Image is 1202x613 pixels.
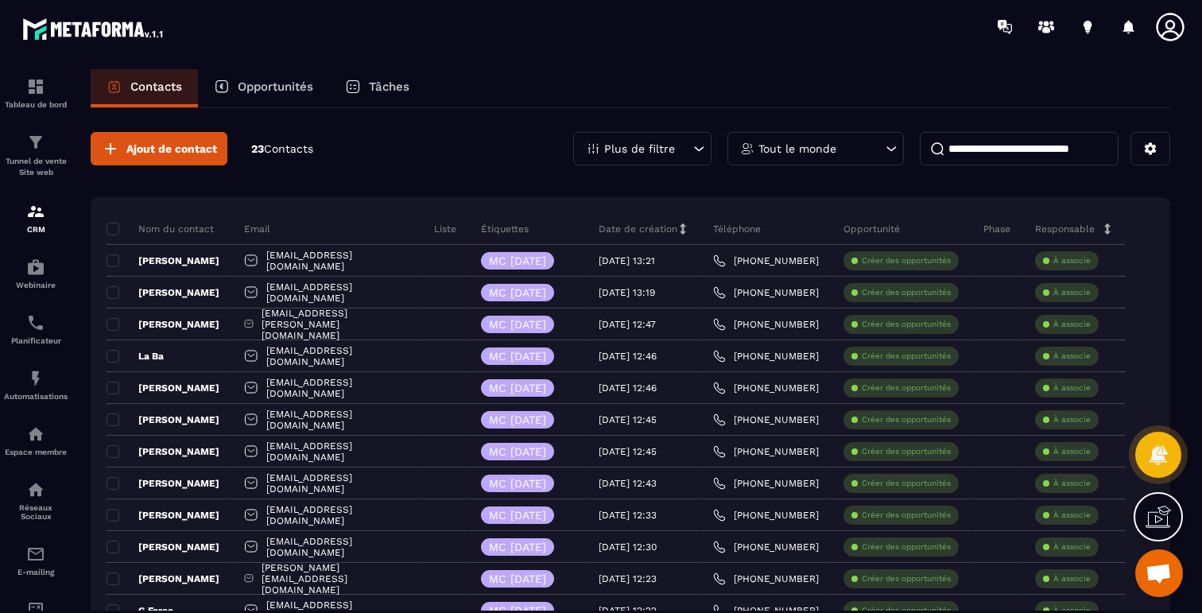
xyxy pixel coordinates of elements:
[862,414,951,425] p: Créer des opportunités
[1053,255,1091,266] p: À associe
[713,318,819,331] a: [PHONE_NUMBER]
[713,445,819,458] a: [PHONE_NUMBER]
[599,414,657,425] p: [DATE] 12:45
[26,545,45,564] img: email
[26,133,45,152] img: formation
[4,392,68,401] p: Automatisations
[126,141,217,157] span: Ajout de contact
[4,190,68,246] a: formationformationCRM
[107,572,219,585] p: [PERSON_NAME]
[862,287,951,298] p: Créer des opportunités
[107,413,219,426] p: [PERSON_NAME]
[4,448,68,456] p: Espace membre
[244,223,270,235] p: Email
[713,286,819,299] a: [PHONE_NUMBER]
[1053,478,1091,489] p: À associe
[489,446,546,457] p: MC [DATE]
[713,477,819,490] a: [PHONE_NUMBER]
[26,258,45,277] img: automations
[1053,351,1091,362] p: À associe
[599,446,657,457] p: [DATE] 12:45
[434,223,456,235] p: Liste
[862,573,951,584] p: Créer des opportunités
[26,369,45,388] img: automations
[1053,573,1091,584] p: À associe
[4,568,68,576] p: E-mailing
[713,382,819,394] a: [PHONE_NUMBER]
[107,541,219,553] p: [PERSON_NAME]
[1053,510,1091,521] p: À associe
[489,510,546,521] p: MC [DATE]
[1053,414,1091,425] p: À associe
[1053,382,1091,394] p: À associe
[489,573,546,584] p: MC [DATE]
[713,350,819,363] a: [PHONE_NUMBER]
[4,281,68,289] p: Webinaire
[713,509,819,522] a: [PHONE_NUMBER]
[599,319,656,330] p: [DATE] 12:47
[489,414,546,425] p: MC [DATE]
[4,336,68,345] p: Planificateur
[489,287,546,298] p: MC [DATE]
[107,254,219,267] p: [PERSON_NAME]
[107,223,214,235] p: Nom du contact
[4,156,68,178] p: Tunnel de vente Site web
[26,77,45,96] img: formation
[599,287,655,298] p: [DATE] 13:19
[489,319,546,330] p: MC [DATE]
[862,510,951,521] p: Créer des opportunités
[862,541,951,553] p: Créer des opportunités
[599,223,677,235] p: Date de création
[130,80,182,94] p: Contacts
[843,223,900,235] p: Opportunité
[4,100,68,109] p: Tableau de bord
[481,223,529,235] p: Étiquettes
[713,541,819,553] a: [PHONE_NUMBER]
[489,255,546,266] p: MC [DATE]
[91,132,227,165] button: Ajout de contact
[4,413,68,468] a: automationsautomationsEspace membre
[599,510,657,521] p: [DATE] 12:33
[713,413,819,426] a: [PHONE_NUMBER]
[22,14,165,43] img: logo
[1135,549,1183,597] div: Ouvrir le chat
[599,478,657,489] p: [DATE] 12:43
[489,478,546,489] p: MC [DATE]
[26,425,45,444] img: automations
[599,255,655,266] p: [DATE] 13:21
[758,143,836,154] p: Tout le monde
[1053,319,1091,330] p: À associe
[329,69,425,107] a: Tâches
[1053,446,1091,457] p: À associe
[369,80,409,94] p: Tâches
[862,382,951,394] p: Créer des opportunités
[599,351,657,362] p: [DATE] 12:46
[251,142,313,157] p: 23
[862,446,951,457] p: Créer des opportunités
[4,246,68,301] a: automationsautomationsWebinaire
[107,382,219,394] p: [PERSON_NAME]
[4,301,68,357] a: schedulerschedulerPlanificateur
[1053,287,1091,298] p: À associe
[26,202,45,221] img: formation
[713,223,761,235] p: Téléphone
[26,313,45,332] img: scheduler
[599,573,657,584] p: [DATE] 12:23
[198,69,329,107] a: Opportunités
[91,69,198,107] a: Contacts
[713,254,819,267] a: [PHONE_NUMBER]
[107,509,219,522] p: [PERSON_NAME]
[4,503,68,521] p: Réseaux Sociaux
[599,541,657,553] p: [DATE] 12:30
[489,382,546,394] p: MC [DATE]
[599,382,657,394] p: [DATE] 12:46
[4,533,68,588] a: emailemailE-mailing
[107,318,219,331] p: [PERSON_NAME]
[862,351,951,362] p: Créer des opportunités
[238,80,313,94] p: Opportunités
[4,65,68,121] a: formationformationTableau de bord
[4,121,68,190] a: formationformationTunnel de vente Site web
[107,286,219,299] p: [PERSON_NAME]
[4,468,68,533] a: social-networksocial-networkRéseaux Sociaux
[26,480,45,499] img: social-network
